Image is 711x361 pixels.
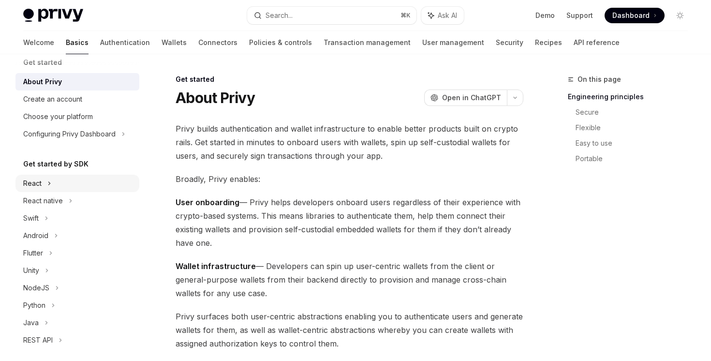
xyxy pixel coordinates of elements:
strong: Wallet infrastructure [176,261,256,271]
a: Dashboard [605,8,665,23]
button: Open in ChatGPT [424,90,507,106]
a: User management [422,31,484,54]
div: REST API [23,334,53,346]
a: Welcome [23,31,54,54]
a: Demo [535,11,555,20]
a: About Privy [15,73,139,90]
a: Basics [66,31,89,54]
img: light logo [23,9,83,22]
div: Android [23,230,48,241]
h1: About Privy [176,89,255,106]
a: Engineering principles [568,89,696,105]
a: Security [496,31,523,54]
a: API reference [574,31,620,54]
div: Unity [23,265,39,276]
span: ⌘ K [400,12,411,19]
a: Flexible [576,120,696,135]
a: Secure [576,105,696,120]
a: Easy to use [576,135,696,151]
span: Ask AI [438,11,457,20]
div: Configuring Privy Dashboard [23,128,116,140]
strong: User onboarding [176,197,239,207]
button: Search...⌘K [247,7,416,24]
div: React [23,178,42,189]
div: Swift [23,212,39,224]
a: Wallets [162,31,187,54]
a: Transaction management [324,31,411,54]
span: On this page [578,74,621,85]
span: Privy builds authentication and wallet infrastructure to enable better products built on crypto r... [176,122,523,163]
span: Dashboard [612,11,650,20]
div: Create an account [23,93,82,105]
div: Search... [266,10,293,21]
a: Recipes [535,31,562,54]
a: Choose your platform [15,108,139,125]
a: Portable [576,151,696,166]
span: Privy surfaces both user-centric abstractions enabling you to authenticate users and generate wal... [176,310,523,350]
span: — Developers can spin up user-centric wallets from the client or general-purpose wallets from the... [176,259,523,300]
div: Java [23,317,39,329]
a: Authentication [100,31,150,54]
button: Ask AI [421,7,464,24]
div: NodeJS [23,282,49,294]
a: Policies & controls [249,31,312,54]
h5: Get started by SDK [23,158,89,170]
div: Get started [176,75,523,84]
div: React native [23,195,63,207]
div: Python [23,300,45,311]
span: Open in ChatGPT [442,93,501,103]
div: Flutter [23,247,43,259]
div: About Privy [23,76,62,88]
a: Connectors [198,31,237,54]
a: Create an account [15,90,139,108]
span: Broadly, Privy enables: [176,172,523,186]
a: Support [566,11,593,20]
button: Toggle dark mode [672,8,688,23]
div: Choose your platform [23,111,93,122]
span: — Privy helps developers onboard users regardless of their experience with crypto-based systems. ... [176,196,523,250]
